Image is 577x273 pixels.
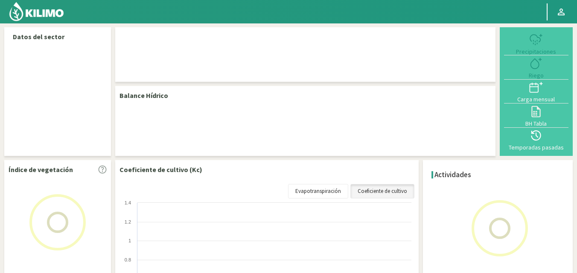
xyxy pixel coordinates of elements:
[457,186,542,271] img: Loading...
[350,184,414,198] a: Coeficiente de cultivo
[125,257,131,262] text: 0.8
[504,103,568,127] button: BH Tabla
[119,164,202,175] p: Coeficiente de cultivo (Kc)
[507,121,566,126] div: BH Tabla
[288,184,348,198] a: Evapotranspiración
[9,164,73,175] p: Índice de vegetación
[125,200,131,205] text: 1.4
[434,171,471,179] h4: Actividades
[504,55,568,79] button: Riego
[507,72,566,78] div: Riego
[119,90,168,101] p: Balance Hídrico
[125,219,131,224] text: 1.2
[13,32,102,42] p: Datos del sector
[504,128,568,152] button: Temporadas pasadas
[9,1,64,22] img: Kilimo
[507,96,566,102] div: Carga mensual
[504,80,568,103] button: Carga mensual
[507,144,566,150] div: Temporadas pasadas
[128,238,131,243] text: 1
[15,180,100,265] img: Loading...
[507,49,566,55] div: Precipitaciones
[504,32,568,55] button: Precipitaciones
